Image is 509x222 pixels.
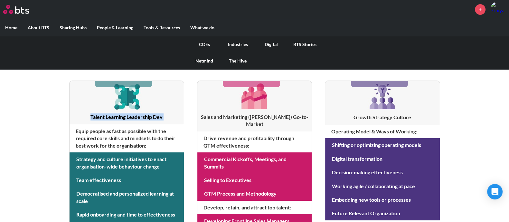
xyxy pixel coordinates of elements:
img: BTS Logo [3,5,29,14]
a: Profile [490,2,506,17]
img: [object Object] [239,81,270,111]
label: What we do [185,19,220,36]
label: Tools & Resources [138,19,185,36]
div: Open Intercom Messenger [487,184,503,199]
label: Sharing Hubs [54,19,92,36]
img: [object Object] [111,81,142,111]
label: About BTS [23,19,54,36]
h4: Drive revenue and profitability through GTM effectiveness : [197,131,312,152]
h3: Sales and Marketing ([PERSON_NAME]) Go-to-Market [197,113,312,128]
label: People & Learning [92,19,138,36]
img: Praiya Thawornwattanaphol [490,2,506,17]
h4: Equip people as fast as possible with the required core skills and mindsets to do their best work... [70,124,184,152]
h4: Operating Model & Ways of Working : [325,125,439,138]
img: [object Object] [367,81,398,112]
h3: Talent Learning Leadership Dev [70,113,184,121]
h3: Growth Strategy Culture [325,114,439,121]
a: Go home [3,5,41,14]
a: + [475,4,485,15]
h4: Develop, retain, and attract top talent : [197,201,312,214]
